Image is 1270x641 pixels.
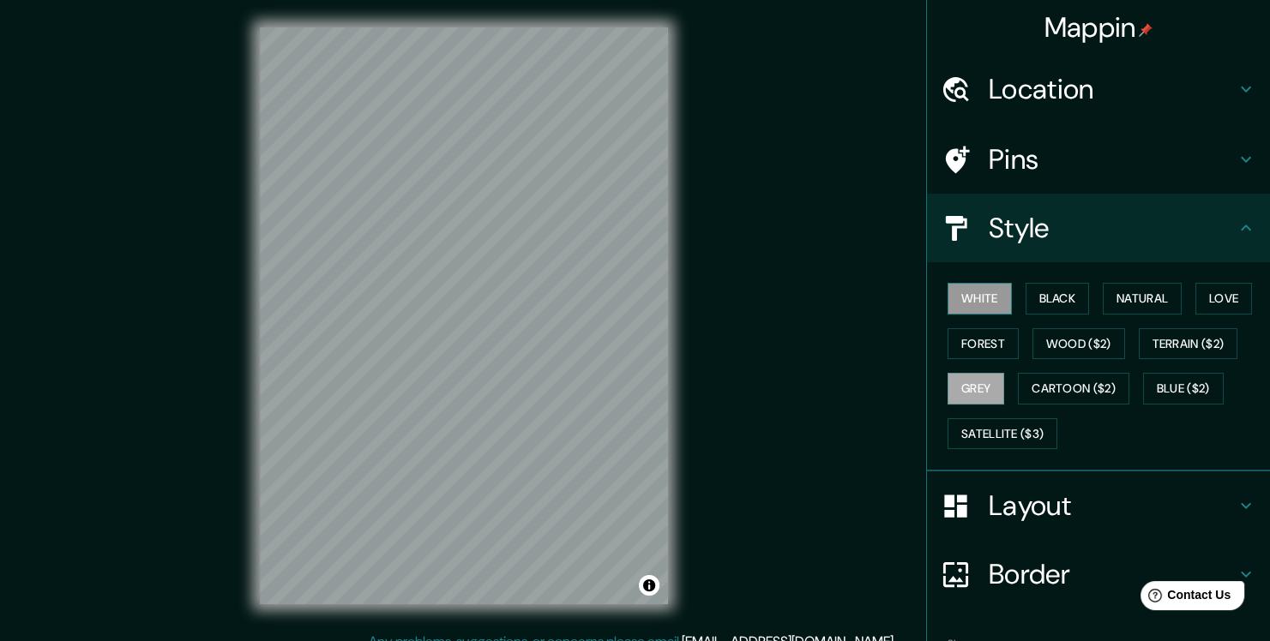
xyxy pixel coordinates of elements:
h4: Style [989,211,1236,245]
button: Black [1026,283,1090,315]
button: Natural [1103,283,1182,315]
button: Wood ($2) [1032,328,1125,360]
iframe: Help widget launcher [1117,574,1251,622]
div: Border [927,540,1270,608]
div: Location [927,55,1270,123]
h4: Mappin [1044,10,1153,45]
button: Forest [948,328,1019,360]
button: White [948,283,1012,315]
button: Grey [948,373,1004,404]
button: Cartoon ($2) [1018,373,1129,404]
button: Satellite ($3) [948,418,1057,450]
button: Blue ($2) [1143,373,1224,404]
div: Pins [927,125,1270,194]
h4: Layout [989,488,1236,523]
h4: Location [989,72,1236,106]
button: Toggle attribution [639,575,659,596]
canvas: Map [260,27,668,604]
button: Love [1195,283,1252,315]
div: Layout [927,471,1270,540]
h4: Border [989,557,1236,591]
div: Style [927,194,1270,262]
img: pin-icon.png [1139,23,1153,37]
button: Terrain ($2) [1139,328,1238,360]
h4: Pins [989,142,1236,177]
